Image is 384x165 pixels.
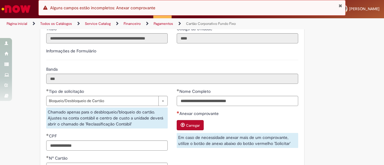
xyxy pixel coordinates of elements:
input: Banda [46,74,298,84]
a: Pagamentos [154,21,173,26]
span: Necessários [177,111,179,113]
span: Obrigatório Preenchido [46,89,49,91]
span: Bloqueio/Desbloqueio de Cartão [49,96,155,106]
ul: Trilhas de página [4,18,251,29]
a: Página inicial [7,21,27,26]
span: Obrigatório Preenchido [46,134,49,136]
div: Chamado apenas para o desbloqueio/bloqueio do cartão. Ajustes na conta contábil e centro de custo... [46,108,168,128]
span: Anexar comprovante [179,111,220,116]
button: Carregar anexo de Anexar comprovante Required [177,120,204,130]
span: Nome Completo [179,89,212,94]
a: Service Catalog [85,21,111,26]
label: Somente leitura - Banda [46,66,59,72]
span: Obrigatório Preenchido [46,156,49,158]
a: Todos os Catálogos [40,21,72,26]
a: Financeiro [124,21,141,26]
button: Fechar Notificação [338,3,342,8]
a: Cartão Corporativo Fundo Fixo [186,21,236,26]
span: Alguns campos estão incompletos: Anexar comprovante [50,5,155,10]
small: Carregar [186,123,200,128]
span: Obrigatório Preenchido [177,89,179,91]
input: CPF [46,140,168,151]
span: [PERSON_NAME] [349,6,379,11]
div: Em caso de necessidade anexar mais de um comprovante, utilize o botão de anexo abaixo do botão ve... [177,133,298,148]
label: Informações de Formulário [46,48,96,54]
span: CPF [49,133,58,139]
img: ServiceNow [1,3,31,15]
input: Título [46,33,168,43]
span: Somente leitura - Banda [46,66,59,72]
span: Tipo de solicitação [49,89,85,94]
input: Nome Completo [177,96,298,106]
input: Código da Unidade [177,33,298,43]
span: Nº Cartão [49,155,69,161]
